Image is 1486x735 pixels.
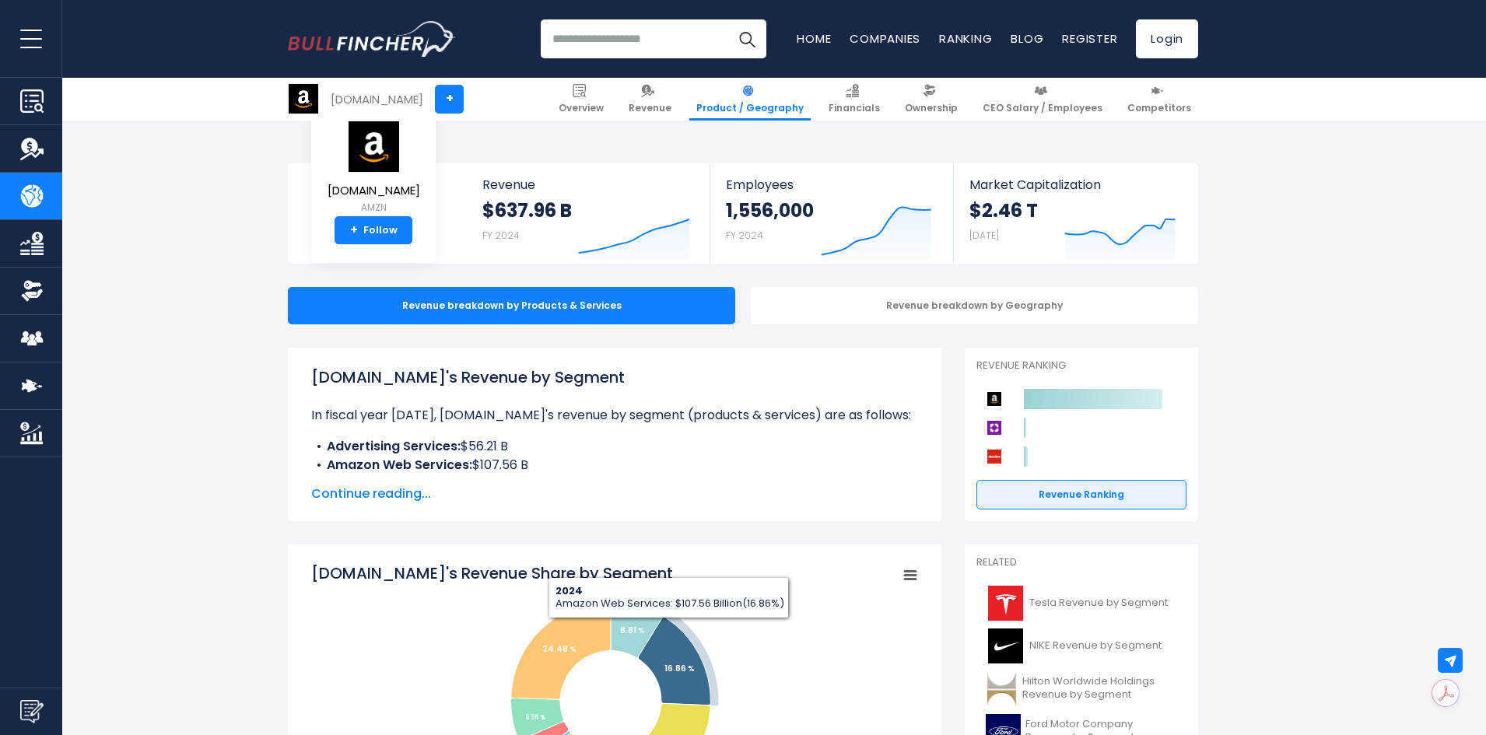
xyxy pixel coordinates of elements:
[727,19,766,58] button: Search
[1136,19,1198,58] a: Login
[542,643,577,655] tspan: 24.48 %
[328,201,420,215] small: AMZN
[311,406,918,425] p: In fiscal year [DATE], [DOMAIN_NAME]'s revenue by segment (products & services) are as follows:
[288,21,455,57] a: Go to homepage
[1029,597,1168,610] span: Tesla Revenue by Segment
[559,102,604,114] span: Overview
[986,628,1025,663] img: NKE logo
[482,177,695,192] span: Revenue
[1011,30,1043,47] a: Blog
[311,437,918,456] li: $56.21 B
[829,102,880,114] span: Financials
[983,102,1102,114] span: CEO Salary / Employees
[969,229,999,242] small: [DATE]
[696,102,804,114] span: Product / Geography
[689,78,811,121] a: Product / Geography
[986,586,1025,621] img: TSLA logo
[1062,30,1117,47] a: Register
[710,163,952,264] a: Employees 1,556,000 FY 2024
[984,389,1004,409] img: Amazon.com competitors logo
[984,446,1004,467] img: AutoZone competitors logo
[327,456,472,474] b: Amazon Web Services:
[311,366,918,389] h1: [DOMAIN_NAME]'s Revenue by Segment
[939,30,992,47] a: Ranking
[986,671,1018,706] img: HLT logo
[327,437,461,455] b: Advertising Services:
[525,713,545,722] tspan: 6.96 %
[335,216,412,244] a: +Follow
[822,78,887,121] a: Financials
[1120,78,1198,121] a: Competitors
[1029,639,1162,653] span: NIKE Revenue by Segment
[976,582,1186,625] a: Tesla Revenue by Segment
[311,485,918,503] span: Continue reading...
[328,184,420,198] span: [DOMAIN_NAME]
[751,287,1198,324] div: Revenue breakdown by Geography
[976,359,1186,373] p: Revenue Ranking
[311,456,918,474] li: $107.56 B
[976,667,1186,710] a: Hilton Worldwide Holdings Revenue by Segment
[726,229,763,242] small: FY 2024
[898,78,965,121] a: Ownership
[850,30,920,47] a: Companies
[482,198,572,222] strong: $637.96 B
[331,90,423,108] div: [DOMAIN_NAME]
[1022,675,1177,702] span: Hilton Worldwide Holdings Revenue by Segment
[976,625,1186,667] a: NIKE Revenue by Segment
[726,198,814,222] strong: 1,556,000
[976,78,1109,121] a: CEO Salary / Employees
[622,78,678,121] a: Revenue
[954,163,1197,264] a: Market Capitalization $2.46 T [DATE]
[467,163,710,264] a: Revenue $637.96 B FY 2024
[288,287,735,324] div: Revenue breakdown by Products & Services
[346,121,401,173] img: AMZN logo
[289,84,318,114] img: AMZN logo
[311,562,673,584] tspan: [DOMAIN_NAME]'s Revenue Share by Segment
[435,85,464,114] a: +
[350,223,358,237] strong: +
[20,279,44,303] img: Ownership
[969,198,1038,222] strong: $2.46 T
[664,663,695,674] tspan: 16.86 %
[288,21,456,57] img: Bullfincher logo
[620,625,645,636] tspan: 8.81 %
[482,229,520,242] small: FY 2024
[984,418,1004,438] img: Wayfair competitors logo
[969,177,1181,192] span: Market Capitalization
[726,177,937,192] span: Employees
[629,102,671,114] span: Revenue
[552,78,611,121] a: Overview
[797,30,831,47] a: Home
[905,102,958,114] span: Ownership
[327,120,421,217] a: [DOMAIN_NAME] AMZN
[976,556,1186,569] p: Related
[1127,102,1191,114] span: Competitors
[976,480,1186,509] a: Revenue Ranking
